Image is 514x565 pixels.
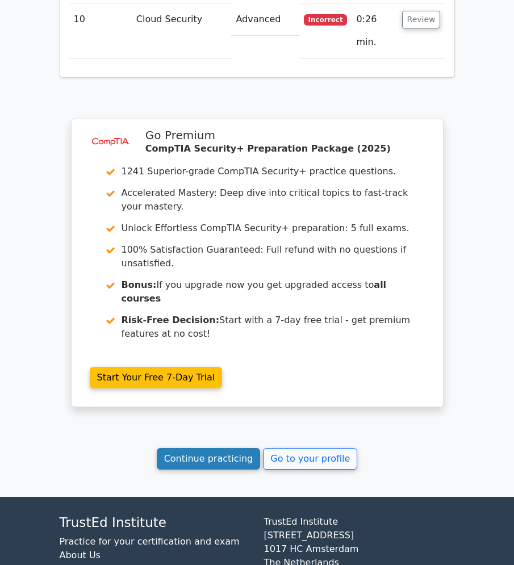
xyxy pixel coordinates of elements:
[60,550,101,560] a: About Us
[132,3,232,58] td: Cloud Security
[60,536,240,547] a: Practice for your certification and exam
[60,515,250,531] h4: TrustEd Institute
[90,367,223,388] a: Start Your Free 7-Day Trial
[402,11,441,28] button: Review
[304,14,348,26] span: Incorrect
[231,3,299,36] td: Advanced
[352,3,397,58] td: 0:26 min.
[263,448,357,470] a: Go to your profile
[157,448,261,470] a: Continue practicing
[69,3,132,58] td: 10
